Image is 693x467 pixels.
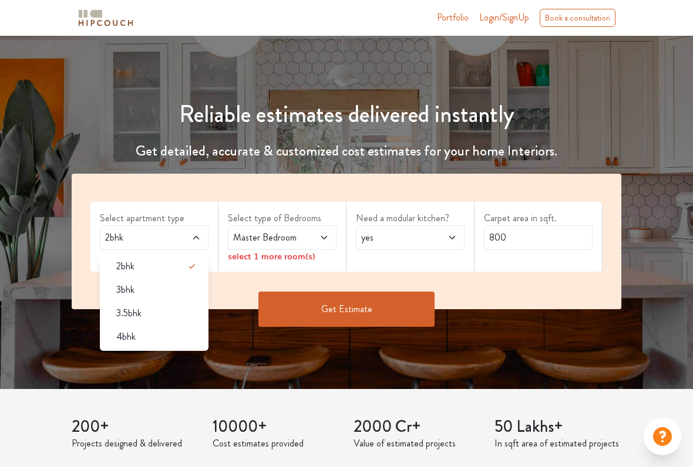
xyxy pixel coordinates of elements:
span: logo-horizontal.svg [76,5,135,31]
h3: 200+ [72,417,199,437]
span: 3.5bhk [116,306,142,320]
input: Enter area sqft [484,225,593,250]
span: yes [359,231,432,245]
span: 4bhk [116,330,136,344]
h3: 2000 Cr+ [354,417,480,437]
span: 2bhk [103,231,176,245]
h3: 10000+ [213,417,339,437]
span: Master Bedroom [231,231,304,245]
span: 3bhk [116,283,134,297]
a: Portfolio [437,11,469,25]
div: Book a consultation [540,9,615,27]
label: Carpet area in sqft. [484,211,593,225]
label: Need a modular kitchen? [356,211,465,225]
span: Login/SignUp [479,11,529,24]
p: Cost estimates provided [213,436,339,451]
label: Select apartment type [100,211,208,225]
p: Value of estimated projects [354,436,480,451]
label: Select type of Bedrooms [228,211,337,225]
div: select 1 more room(s) [228,250,337,262]
p: Projects designed & delivered [72,436,199,451]
p: In sqft area of estimated projects [494,436,621,451]
h1: Reliable estimates delivered instantly [7,100,686,128]
button: Get Estimate [258,292,435,327]
h3: 50 Lakhs+ [494,417,621,437]
span: 2bhk [116,259,134,273]
img: logo-horizontal.svg [76,8,135,28]
h4: Get detailed, accurate & customized cost estimates for your home Interiors. [7,143,686,160]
